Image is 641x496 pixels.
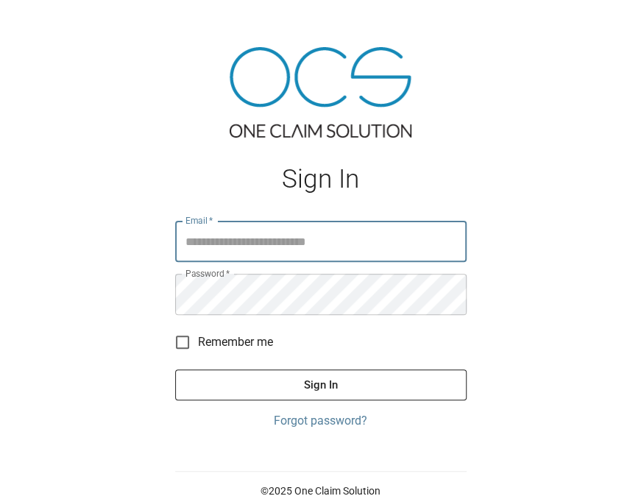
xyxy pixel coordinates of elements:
[175,369,467,400] button: Sign In
[175,164,467,194] h1: Sign In
[175,412,467,430] a: Forgot password?
[185,214,213,227] label: Email
[185,267,230,280] label: Password
[18,9,77,38] img: ocs-logo-white-transparent.png
[230,47,411,138] img: ocs-logo-tra.png
[198,333,273,351] span: Remember me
